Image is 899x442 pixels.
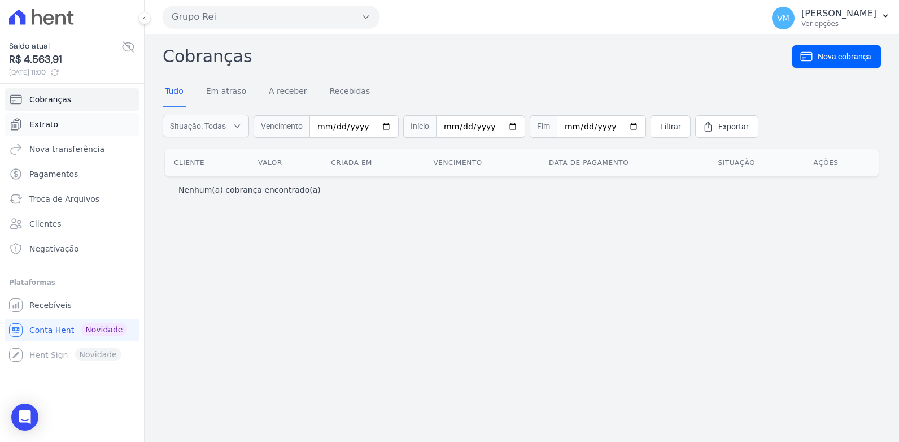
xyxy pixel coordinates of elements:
[695,115,758,138] a: Exportar
[267,77,309,107] a: A receber
[163,44,792,69] h2: Cobranças
[5,163,139,185] a: Pagamentos
[29,168,78,180] span: Pagamentos
[322,149,424,176] th: Criada em
[29,193,99,205] span: Troca de Arquivos
[29,144,104,155] span: Nova transferência
[204,77,248,107] a: Em atraso
[718,121,749,132] span: Exportar
[81,323,127,336] span: Novidade
[651,115,691,138] a: Filtrar
[805,149,879,176] th: Ações
[792,45,881,68] a: Nova cobrança
[178,184,321,196] p: Nenhum(a) cobrança encontrado(a)
[9,88,135,366] nav: Sidebar
[5,88,139,111] a: Cobranças
[163,77,186,107] a: Tudo
[801,19,876,28] p: Ver opções
[163,6,379,28] button: Grupo Rei
[403,115,436,138] span: Início
[29,324,74,336] span: Conta Hent
[29,94,71,105] span: Cobranças
[29,243,79,254] span: Negativação
[801,8,876,19] p: [PERSON_NAME]
[11,404,38,431] div: Open Intercom Messenger
[530,115,557,138] span: Fim
[29,300,72,311] span: Recebíveis
[9,67,121,77] span: [DATE] 11:00
[5,319,139,341] a: Conta Hent Novidade
[29,119,58,130] span: Extrato
[763,2,899,34] button: VM [PERSON_NAME] Ver opções
[254,115,309,138] span: Vencimento
[249,149,322,176] th: Valor
[5,294,139,317] a: Recebíveis
[709,149,804,176] th: Situação
[5,138,139,161] a: Nova transferência
[163,115,249,137] button: Situação: Todas
[165,149,249,176] th: Cliente
[777,14,789,22] span: VM
[5,188,139,210] a: Troca de Arquivos
[9,40,121,52] span: Saldo atual
[5,213,139,235] a: Clientes
[328,77,373,107] a: Recebidas
[29,218,61,229] span: Clientes
[818,51,871,62] span: Nova cobrança
[9,276,135,289] div: Plataformas
[170,120,226,132] span: Situação: Todas
[540,149,709,176] th: Data de pagamento
[424,149,540,176] th: Vencimento
[9,52,121,67] span: R$ 4.563,91
[660,121,681,132] span: Filtrar
[5,237,139,260] a: Negativação
[5,113,139,136] a: Extrato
